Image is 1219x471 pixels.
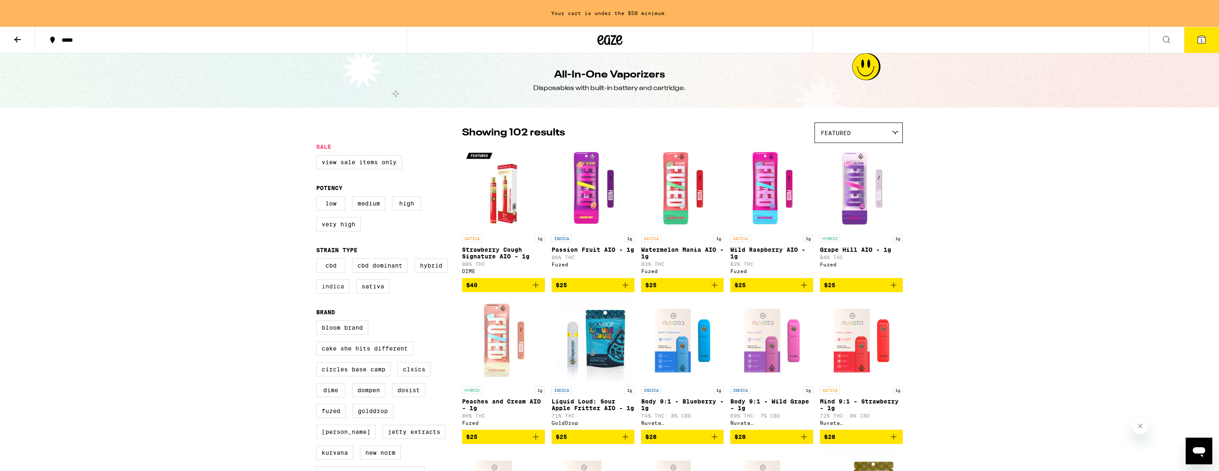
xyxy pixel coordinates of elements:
[820,147,903,278] a: Open page for Grape Hill AIO - 1g from Fuzed
[552,255,634,260] p: 86% THC
[730,268,813,274] div: Fuzed
[552,398,634,411] p: Liquid Loud: Sour Apple Fritter AIO - 1g
[552,413,634,418] p: 71% THC
[352,258,408,273] label: CBD Dominant
[820,299,903,430] a: Open page for Mind 9:1 - Strawberry - 1g from Nuvata (CA)
[641,386,661,394] p: INDICA
[397,362,431,376] label: CLSICS
[641,398,724,411] p: Body 9:1 - Blueberry - 1g
[641,261,724,267] p: 83% THC
[552,235,572,242] p: INDICA
[316,446,353,460] label: Kurvana
[316,341,413,356] label: Cake She Hits Different
[803,235,813,242] p: 1g
[316,362,391,376] label: Circles Base Camp
[554,68,665,82] h1: All-In-One Vaporizers
[645,282,657,288] span: $25
[820,246,903,253] p: Grape Hill AIO - 1g
[820,262,903,267] div: Fuzed
[533,84,686,93] div: Disposables with built-in battery and cartridge.
[552,262,634,267] div: Fuzed
[552,246,634,253] p: Passion Fruit AIO - 1g
[730,386,750,394] p: INDICA
[316,309,335,316] legend: Brand
[415,258,448,273] label: Hybrid
[552,278,634,292] button: Add to bag
[820,255,903,260] p: 84% THC
[730,430,813,444] button: Add to bag
[641,299,724,430] a: Open page for Body 9:1 - Blueberry - 1g from Nuvata (CA)
[316,258,345,273] label: CBD
[356,279,390,293] label: Sativa
[730,147,813,278] a: Open page for Wild Raspberry AIO - 1g from Fuzed
[316,321,368,335] label: Bloom Brand
[641,246,724,260] p: Watermelon Mania AIO - 1g
[462,235,482,242] p: SATIVA
[714,386,724,394] p: 1g
[392,383,425,397] label: Dosist
[316,185,342,191] legend: Potency
[552,386,572,394] p: INDICA
[820,398,903,411] p: Mind 9:1 - Strawberry - 1g
[5,6,60,13] span: Hi. Need any help?
[462,398,545,411] p: Peaches and Cream AIO - 1g
[820,147,903,230] img: Fuzed - Grape Hill AIO - 1g
[556,282,567,288] span: $25
[462,147,545,278] a: Open page for Strawberry Cough Signature AIO - 1g from DIME
[730,261,813,267] p: 82% THC
[462,246,545,260] p: Strawberry Cough Signature AIO - 1g
[1132,418,1149,434] iframe: Close message
[552,147,634,278] a: Open page for Passion Fruit AIO - 1g from Fuzed
[730,299,813,430] a: Open page for Body 9:1 - Wild Grape - 1g from Nuvata (CA)
[1200,38,1203,43] span: 1
[730,413,813,418] p: 69% THC: 7% CBD
[734,282,746,288] span: $25
[730,246,813,260] p: Wild Raspberry AIO - 1g
[714,235,724,242] p: 1g
[552,147,634,230] img: Fuzed - Passion Fruit AIO - 1g
[552,430,634,444] button: Add to bag
[730,398,813,411] p: Body 9:1 - Wild Grape - 1g
[641,235,661,242] p: SATIVA
[824,282,835,288] span: $25
[316,279,350,293] label: Indica
[462,413,545,418] p: 86% THC
[316,425,376,439] label: [PERSON_NAME]
[316,217,361,231] label: Very High
[466,433,477,440] span: $25
[730,420,813,426] div: Nuvata ([GEOGRAPHIC_DATA])
[316,404,346,418] label: Fuzed
[316,155,402,169] label: View Sale Items Only
[730,299,813,382] img: Nuvata (CA) - Body 9:1 - Wild Grape - 1g
[552,420,634,426] div: GoldDrop
[893,235,903,242] p: 1g
[462,268,545,274] div: DIME
[893,386,903,394] p: 1g
[556,433,567,440] span: $25
[641,430,724,444] button: Add to bag
[462,126,565,140] p: Showing 102 results
[641,268,724,274] div: Fuzed
[820,386,840,394] p: SATIVA
[803,386,813,394] p: 1g
[555,299,632,382] img: GoldDrop - Liquid Loud: Sour Apple Fritter AIO - 1g
[352,404,393,418] label: GoldDrop
[624,386,634,394] p: 1g
[820,420,903,426] div: Nuvata ([GEOGRAPHIC_DATA])
[316,247,357,253] legend: Strain Type
[1184,27,1219,53] button: 1
[462,386,482,394] p: HYBRID
[821,130,851,136] span: Featured
[641,147,724,230] img: Fuzed - Watermelon Mania AIO - 1g
[641,147,724,278] a: Open page for Watermelon Mania AIO - 1g from Fuzed
[316,383,345,397] label: DIME
[535,235,545,242] p: 1g
[641,278,724,292] button: Add to bag
[382,425,446,439] label: Jetty Extracts
[462,278,545,292] button: Add to bag
[466,282,477,288] span: $40
[316,143,331,150] legend: Sale
[730,278,813,292] button: Add to bag
[352,196,385,210] label: Medium
[820,235,840,242] p: HYBRID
